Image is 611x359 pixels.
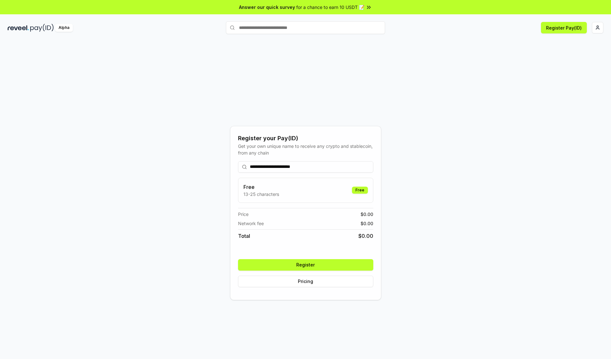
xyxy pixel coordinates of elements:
[238,143,373,156] div: Get your own unique name to receive any crypto and stablecoin, from any chain
[238,220,264,227] span: Network fee
[238,134,373,143] div: Register your Pay(ID)
[352,187,368,194] div: Free
[541,22,587,33] button: Register Pay(ID)
[238,211,249,217] span: Price
[361,211,373,217] span: $ 0.00
[239,4,295,10] span: Answer our quick survey
[238,259,373,271] button: Register
[30,24,54,32] img: pay_id
[243,191,279,197] p: 13-25 characters
[8,24,29,32] img: reveel_dark
[296,4,364,10] span: for a chance to earn 10 USDT 📝
[238,276,373,287] button: Pricing
[243,183,279,191] h3: Free
[358,232,373,240] span: $ 0.00
[238,232,250,240] span: Total
[55,24,73,32] div: Alpha
[361,220,373,227] span: $ 0.00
